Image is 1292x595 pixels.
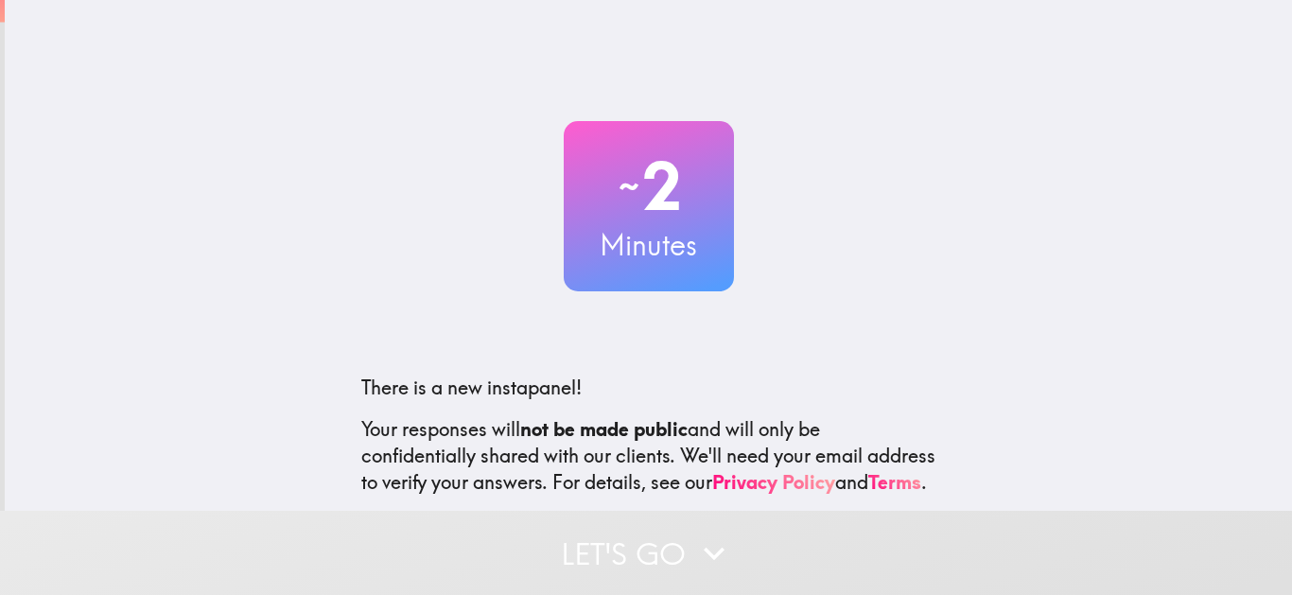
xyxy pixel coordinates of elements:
[868,470,921,494] a: Terms
[361,376,582,399] span: There is a new instapanel!
[361,416,936,496] p: Your responses will and will only be confidentially shared with our clients. We'll need your emai...
[564,225,734,265] h3: Minutes
[712,470,835,494] a: Privacy Policy
[616,158,642,215] span: ~
[520,417,688,441] b: not be made public
[564,148,734,225] h2: 2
